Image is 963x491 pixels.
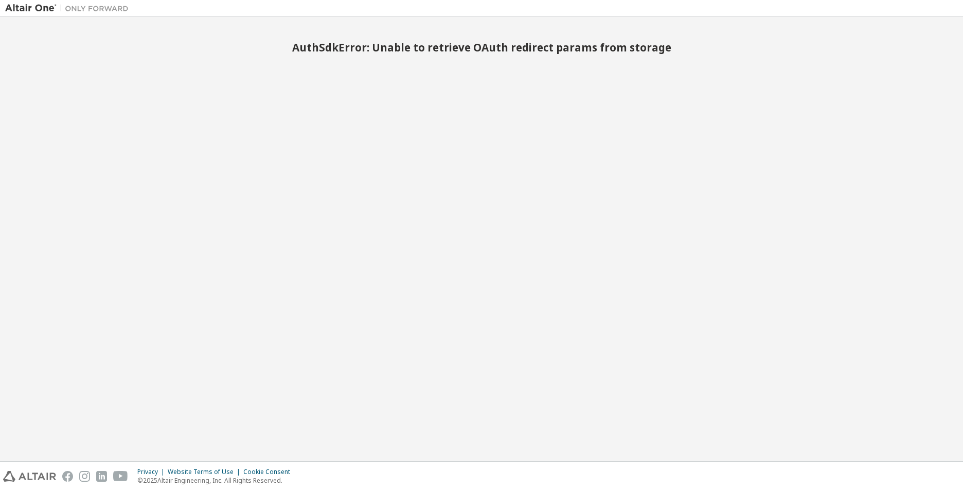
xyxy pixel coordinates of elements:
[137,468,168,476] div: Privacy
[5,41,958,54] h2: AuthSdkError: Unable to retrieve OAuth redirect params from storage
[168,468,243,476] div: Website Terms of Use
[79,471,90,482] img: instagram.svg
[96,471,107,482] img: linkedin.svg
[243,468,296,476] div: Cookie Consent
[5,3,134,13] img: Altair One
[137,476,296,485] p: © 2025 Altair Engineering, Inc. All Rights Reserved.
[113,471,128,482] img: youtube.svg
[3,471,56,482] img: altair_logo.svg
[62,471,73,482] img: facebook.svg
